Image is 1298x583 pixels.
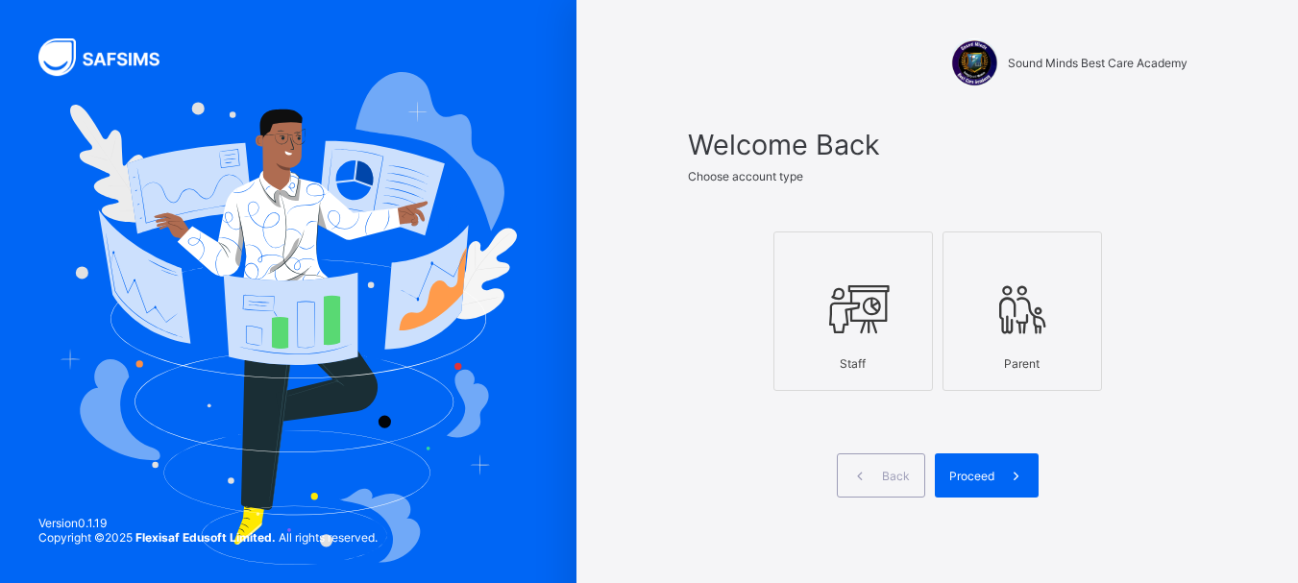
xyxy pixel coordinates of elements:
[949,469,994,483] span: Proceed
[953,347,1091,380] div: Parent
[135,530,276,545] strong: Flexisaf Edusoft Limited.
[38,38,183,76] img: SAFSIMS Logo
[688,128,1188,161] span: Welcome Back
[882,469,910,483] span: Back
[688,169,803,183] span: Choose account type
[60,72,517,564] img: Hero Image
[38,516,378,530] span: Version 0.1.19
[784,347,922,380] div: Staff
[38,530,378,545] span: Copyright © 2025 All rights reserved.
[1008,56,1188,70] span: Sound Minds Best Care Academy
